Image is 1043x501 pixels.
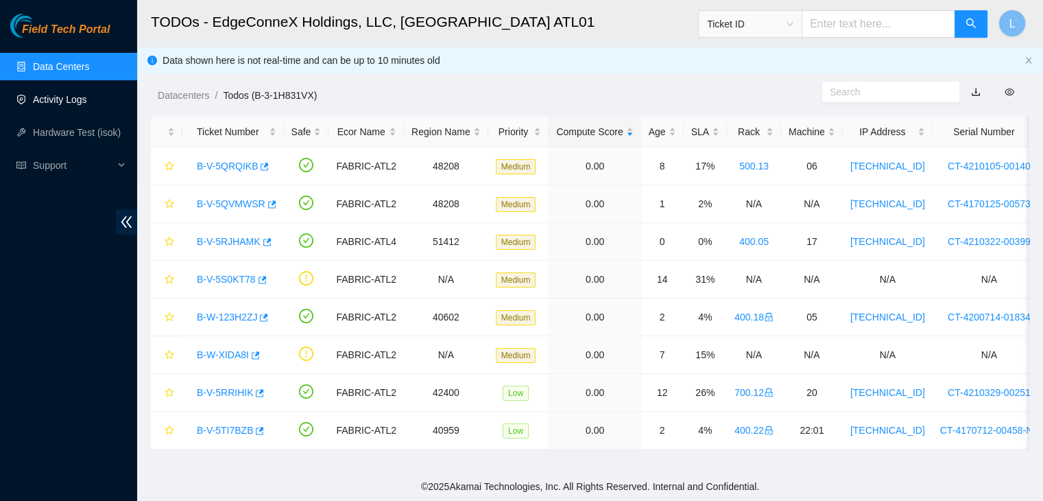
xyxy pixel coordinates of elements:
td: FABRIC-ATL2 [328,336,404,374]
td: 0% [684,223,727,261]
td: N/A [781,185,843,223]
span: star [165,312,174,323]
a: CT-4170712-00458-N1 [940,425,1038,436]
a: 500.13 [739,161,769,172]
td: N/A [843,336,933,374]
a: [TECHNICAL_ID] [850,425,925,436]
td: N/A [727,336,781,374]
span: star [165,426,174,436]
a: B-V-5RJHAMK [197,236,261,247]
span: check-circle [299,384,313,399]
a: [TECHNICAL_ID] [850,161,925,172]
span: check-circle [299,233,313,248]
td: 2 [641,299,684,336]
a: Hardware Test (isok) [33,127,121,138]
a: B-V-5S0KT78 [197,274,256,285]
td: 12 [641,374,684,412]
span: exclamation-circle [299,347,313,361]
a: Data Centers [33,61,89,72]
span: eye [1005,87,1014,97]
span: lock [764,388,774,397]
td: 17% [684,148,727,185]
span: check-circle [299,158,313,172]
td: 17 [781,223,843,261]
a: B-W-XIDA8I [197,349,249,360]
a: B-W-123H2ZJ [197,312,257,323]
span: lock [764,312,774,322]
td: N/A [727,261,781,299]
td: N/A [843,261,933,299]
a: Datacenters [158,90,209,101]
span: read [16,161,26,170]
span: Low [503,386,529,401]
td: 0.00 [549,336,640,374]
span: Ticket ID [707,14,793,34]
td: N/A [781,336,843,374]
span: lock [764,426,774,435]
td: 0.00 [549,148,640,185]
td: FABRIC-ATL4 [328,223,404,261]
td: 2% [684,185,727,223]
td: FABRIC-ATL2 [328,148,404,185]
td: 2 [641,412,684,450]
td: 20 [781,374,843,412]
td: 4% [684,299,727,336]
a: [TECHNICAL_ID] [850,198,925,209]
button: star [158,382,175,404]
td: N/A [404,261,488,299]
a: download [971,86,981,97]
span: check-circle [299,422,313,436]
span: Medium [496,348,536,363]
input: Enter text here... [802,10,955,38]
span: star [165,199,174,210]
td: 51412 [404,223,488,261]
span: star [165,237,174,248]
a: CT-4170125-00573 [948,198,1031,209]
td: 0.00 [549,223,640,261]
td: 40959 [404,412,488,450]
span: check-circle [299,309,313,323]
td: 22:01 [781,412,843,450]
span: Low [503,423,529,439]
a: CT-4210105-00140 [948,161,1031,172]
td: 31% [684,261,727,299]
span: Support [33,152,114,179]
span: / [215,90,217,101]
footer: © 2025 Akamai Technologies, Inc. All Rights Reserved. Internal and Confidential. [137,472,1043,501]
span: check-circle [299,196,313,210]
td: 0.00 [549,261,640,299]
td: N/A [781,261,843,299]
button: star [158,306,175,328]
a: [TECHNICAL_ID] [850,387,925,398]
button: search [955,10,987,38]
a: CT-4210322-00399 [948,236,1031,247]
td: N/A [404,336,488,374]
a: 400.05 [739,236,769,247]
span: Medium [496,310,536,325]
button: star [158,193,175,215]
span: close [1024,56,1033,65]
td: 4% [684,412,727,450]
span: Medium [496,197,536,212]
td: 48208 [404,185,488,223]
td: 7 [641,336,684,374]
a: Akamai TechnologiesField Tech Portal [10,25,110,43]
td: FABRIC-ATL2 [328,412,404,450]
span: star [165,275,174,286]
td: 26% [684,374,727,412]
input: Search [830,84,941,100]
a: B-V-5TI7BZB [197,425,253,436]
td: 14 [641,261,684,299]
td: 0 [641,223,684,261]
a: [TECHNICAL_ID] [850,236,925,247]
span: Medium [496,272,536,288]
span: Medium [496,159,536,174]
td: 42400 [404,374,488,412]
span: L [1009,15,1016,32]
a: Todos (B-3-1H831VX) [223,90,317,101]
span: Field Tech Portal [22,23,110,36]
span: search [966,18,976,31]
span: Medium [496,235,536,250]
td: 05 [781,299,843,336]
span: star [165,388,174,399]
